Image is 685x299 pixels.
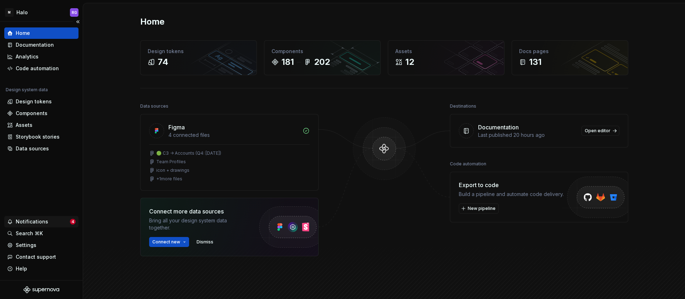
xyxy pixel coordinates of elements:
a: Assets [4,119,78,131]
a: Code automation [4,63,78,74]
div: Code automation [450,159,486,169]
div: 12 [405,56,414,68]
button: Notifications4 [4,216,78,227]
a: Settings [4,239,78,251]
div: Data sources [16,145,49,152]
a: Design tokens74 [140,40,257,75]
div: 131 [529,56,542,68]
div: Contact support [16,253,56,261]
span: New pipeline [468,206,496,211]
div: Figma [168,123,185,132]
button: Help [4,263,78,274]
div: Export to code [459,181,564,189]
div: Documentation [16,41,54,48]
div: Settings [16,242,36,249]
div: 202 [314,56,330,68]
a: Data sources [4,143,78,154]
div: Assets [16,122,32,129]
div: icon + drawings [156,167,189,173]
a: Docs pages131 [512,40,628,75]
div: Components [272,48,373,55]
a: Open editor [582,126,619,136]
a: Components [4,108,78,119]
div: RG [72,10,77,15]
div: Build a pipeline and automate code delivery. [459,191,564,198]
button: MHaloRG [1,5,81,20]
div: Home [16,30,30,37]
div: Search ⌘K [16,230,43,237]
div: Analytics [16,53,39,60]
div: Connect more data sources [149,207,245,216]
span: Open editor [585,128,610,134]
a: Home [4,27,78,39]
a: Assets12 [388,40,504,75]
div: M [5,8,14,17]
div: Design tokens [148,48,249,55]
a: Analytics [4,51,78,62]
div: Docs pages [519,48,621,55]
div: Design system data [6,87,48,93]
div: 74 [158,56,168,68]
div: 🟢 C3 -> Accounts (Q4: [DATE]) [156,150,221,156]
div: Design tokens [16,98,52,105]
div: Assets [395,48,497,55]
button: Collapse sidebar [73,17,83,27]
span: Connect new [152,239,180,245]
div: + 1 more files [156,176,182,182]
h2: Home [140,16,164,27]
div: Halo [16,9,28,16]
div: Team Profiles [156,159,186,165]
span: 4 [70,219,76,225]
button: Dismiss [193,237,217,247]
a: Components181202 [264,40,381,75]
div: Help [16,265,27,272]
div: 181 [281,56,294,68]
button: Contact support [4,251,78,263]
div: 4 connected files [168,132,298,139]
div: Code automation [16,65,59,72]
a: Figma4 connected files🟢 C3 -> Accounts (Q4: [DATE])Team Profilesicon + drawings+1more files [140,114,319,191]
div: Last published 20 hours ago [478,132,577,139]
svg: Supernova Logo [24,286,59,293]
div: Destinations [450,101,476,111]
div: Components [16,110,47,117]
div: Notifications [16,218,48,225]
a: Storybook stories [4,131,78,143]
button: Search ⌘K [4,228,78,239]
div: Data sources [140,101,168,111]
button: Connect new [149,237,189,247]
div: Documentation [478,123,519,132]
div: Storybook stories [16,133,60,140]
span: Dismiss [197,239,213,245]
button: New pipeline [459,203,499,213]
div: Bring all your design system data together. [149,217,245,231]
a: Documentation [4,39,78,51]
a: Design tokens [4,96,78,107]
